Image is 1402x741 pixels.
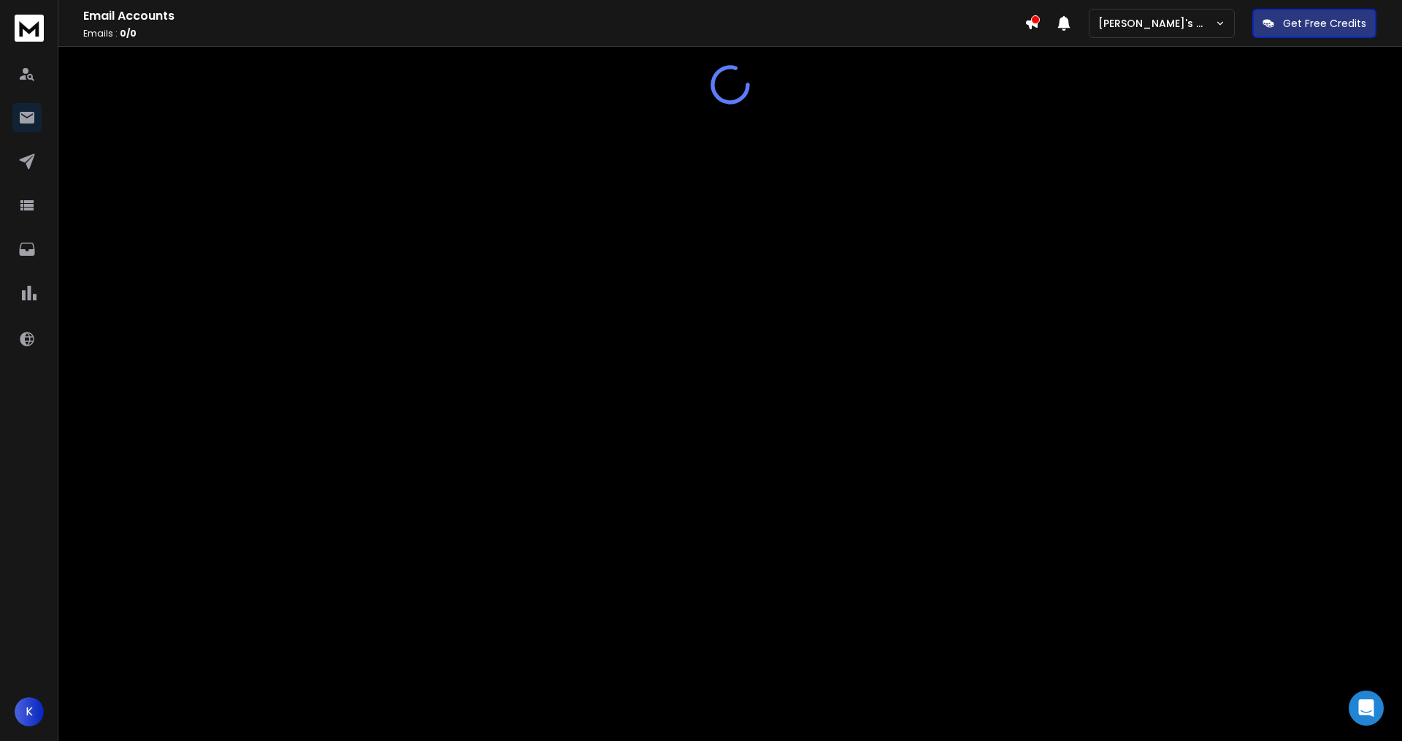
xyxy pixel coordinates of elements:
button: K [15,697,44,726]
div: Open Intercom Messenger [1349,691,1384,726]
button: Get Free Credits [1252,9,1376,38]
h1: Email Accounts [83,7,1024,25]
img: logo [15,15,44,42]
span: 0 / 0 [120,27,137,39]
p: Emails : [83,28,1024,39]
p: Get Free Credits [1283,16,1366,31]
p: [PERSON_NAME]'s Workspace [1098,16,1215,31]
